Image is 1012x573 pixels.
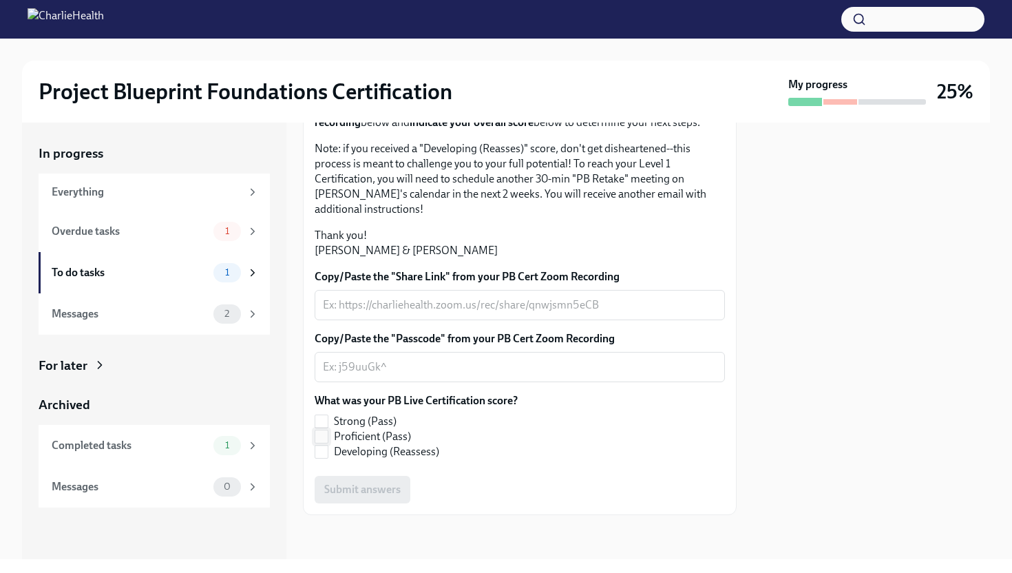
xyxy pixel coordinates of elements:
[39,466,270,508] a: Messages0
[52,438,208,453] div: Completed tasks
[334,444,439,459] span: Developing (Reassess)
[217,440,238,450] span: 1
[334,414,397,429] span: Strong (Pass)
[217,267,238,278] span: 1
[28,8,104,30] img: CharlieHealth
[52,224,208,239] div: Overdue tasks
[39,78,452,105] h2: Project Blueprint Foundations Certification
[39,211,270,252] a: Overdue tasks1
[52,185,241,200] div: Everything
[216,309,238,319] span: 2
[217,226,238,236] span: 1
[788,77,847,92] strong: My progress
[39,396,270,414] a: Archived
[215,481,239,492] span: 0
[39,293,270,335] a: Messages2
[39,252,270,293] a: To do tasks1
[315,141,725,217] p: Note: if you received a "Developing (Reasses)" score, don't get disheartened--this process is mea...
[39,357,270,375] a: For later
[334,429,411,444] span: Proficient (Pass)
[39,145,270,163] a: In progress
[315,228,725,258] p: Thank you! [PERSON_NAME] & [PERSON_NAME]
[39,174,270,211] a: Everything
[39,425,270,466] a: Completed tasks1
[937,79,973,104] h3: 25%
[39,357,87,375] div: For later
[52,479,208,494] div: Messages
[52,306,208,322] div: Messages
[52,265,208,280] div: To do tasks
[315,269,725,284] label: Copy/Paste the "Share Link" from your PB Cert Zoom Recording
[315,331,725,346] label: Copy/Paste the "Passcode" from your PB Cert Zoom Recording
[315,393,518,408] label: What was your PB Live Certification score?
